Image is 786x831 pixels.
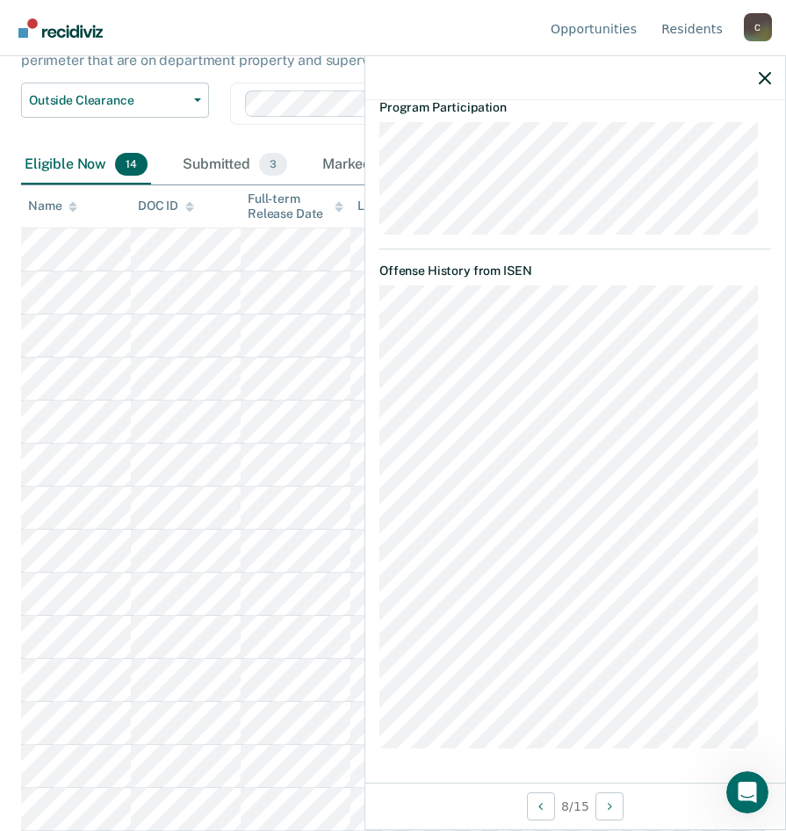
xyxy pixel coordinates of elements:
div: C [744,13,772,41]
p: Outside Clearance is a program allowing residents to work on assignments located outside the secu... [21,35,680,69]
iframe: Intercom live chat [726,771,768,813]
div: Full-term Release Date [248,191,343,221]
span: 14 [115,153,148,176]
div: Name [28,199,77,213]
button: Previous Opportunity [527,792,555,820]
div: DOC ID [138,199,194,213]
div: Last Viewed [357,199,443,213]
button: Profile dropdown button [744,13,772,41]
dt: Offense History from ISEN [379,264,771,278]
div: Marked Ineligible [319,146,480,184]
button: Next Opportunity [595,792,624,820]
dt: Program Participation [379,100,771,115]
div: Eligible Now [21,146,151,184]
div: Submitted [179,146,291,184]
img: Recidiviz [18,18,103,38]
div: 8 / 15 [365,783,785,829]
span: 3 [259,153,287,176]
span: Outside Clearance [29,93,187,108]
